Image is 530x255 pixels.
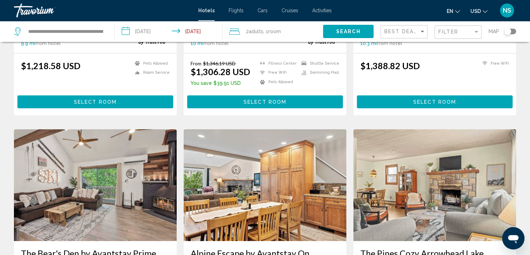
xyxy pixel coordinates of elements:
[258,8,268,13] a: Cars
[35,41,61,46] span: from hotel
[435,25,482,39] button: Filter
[357,95,513,108] button: Select Room
[447,6,460,16] button: Change language
[502,227,524,249] iframe: Button to launch messaging window
[336,29,361,35] span: Search
[499,28,516,35] button: Toggle map
[447,8,453,14] span: en
[187,97,343,105] a: Select Room
[222,21,323,42] button: Travelers: 2 adults, 0 children
[249,29,263,34] span: Adults
[244,99,286,105] span: Select Room
[14,129,177,241] img: Hotel image
[198,8,215,13] a: Hotels
[353,129,516,241] img: Hotel image
[131,60,170,66] li: Pets Allowed
[360,41,377,46] span: 10.3 mi
[479,60,509,66] li: Free WiFi
[191,66,250,77] ins: $1,306.28 USD
[489,27,499,36] span: Map
[184,129,346,241] img: Hotel image
[263,27,281,36] span: , 1
[229,8,244,13] a: Flights
[282,8,298,13] a: Cruises
[14,3,191,17] a: Travorium
[21,60,80,71] ins: $1,218.58 USD
[256,60,298,66] li: Fitness Center
[191,80,212,86] span: You save
[131,70,170,76] li: Room Service
[413,99,456,105] span: Select Room
[187,95,343,108] button: Select Room
[246,27,263,36] span: 2
[298,60,339,66] li: Shuttle Service
[323,25,374,38] button: Search
[377,41,402,46] span: from hotel
[384,29,421,34] span: Best Deals
[360,60,420,71] ins: $1,388.82 USD
[17,95,173,108] button: Select Room
[438,29,458,35] span: Filter
[498,3,516,18] button: User Menu
[298,70,339,76] li: Swimming Pool
[21,41,35,46] span: 9.9 mi
[203,60,236,66] del: $1,346.19 USD
[470,6,487,16] button: Change currency
[312,8,332,13] a: Activities
[115,21,222,42] button: Check-in date: Sep 5, 2025 Check-out date: Sep 12, 2025
[256,79,298,85] li: Pets Allowed
[384,29,425,35] mat-select: Sort by
[470,8,481,14] span: USD
[74,99,117,105] span: Select Room
[357,97,513,105] a: Select Room
[191,80,250,86] p: $39.91 USD
[256,70,298,76] li: Free WiFi
[268,29,281,34] span: Room
[17,97,173,105] a: Select Room
[191,60,201,66] span: From
[503,7,511,14] span: NS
